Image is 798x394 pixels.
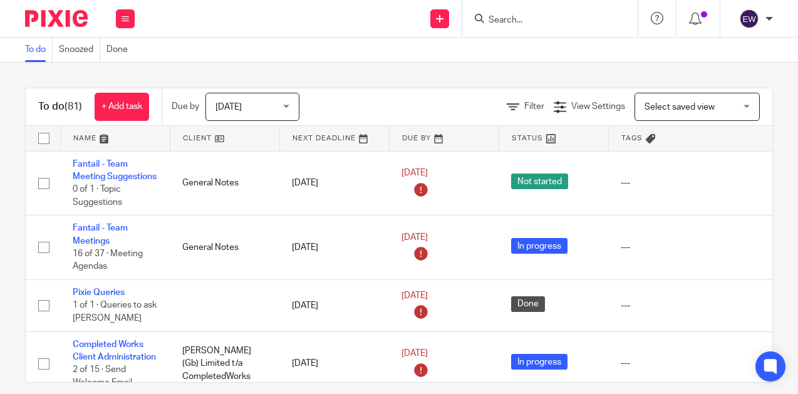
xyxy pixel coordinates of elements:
[73,340,156,361] a: Completed Works Client Administration
[487,15,600,26] input: Search
[65,101,82,111] span: (81)
[621,135,643,142] span: Tags
[73,224,128,245] a: Fantail - Team Meetings
[402,233,428,242] span: [DATE]
[25,38,53,62] a: To do
[511,354,567,370] span: In progress
[739,9,759,29] img: svg%3E
[73,365,132,387] span: 2 of 15 · Send Welcome Email
[170,151,279,215] td: General Notes
[73,249,143,271] span: 16 of 37 · Meeting Agendas
[279,151,389,215] td: [DATE]
[73,160,157,181] a: Fantail - Team Meeting Suggestions
[215,103,242,111] span: [DATE]
[73,288,125,297] a: Pixie Queries
[511,174,568,189] span: Not started
[571,102,625,111] span: View Settings
[106,38,134,62] a: Done
[95,93,149,121] a: + Add task
[402,168,428,177] span: [DATE]
[511,238,567,254] span: In progress
[511,296,545,312] span: Done
[279,280,389,331] td: [DATE]
[25,10,88,27] img: Pixie
[73,185,122,207] span: 0 of 1 · Topic Suggestions
[170,215,279,280] td: General Notes
[402,349,428,358] span: [DATE]
[38,100,82,113] h1: To do
[59,38,100,62] a: Snoozed
[279,215,389,280] td: [DATE]
[172,100,199,113] p: Due by
[524,102,544,111] span: Filter
[402,291,428,300] span: [DATE]
[73,301,157,323] span: 1 of 1 · Queries to ask [PERSON_NAME]
[645,103,715,111] span: Select saved view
